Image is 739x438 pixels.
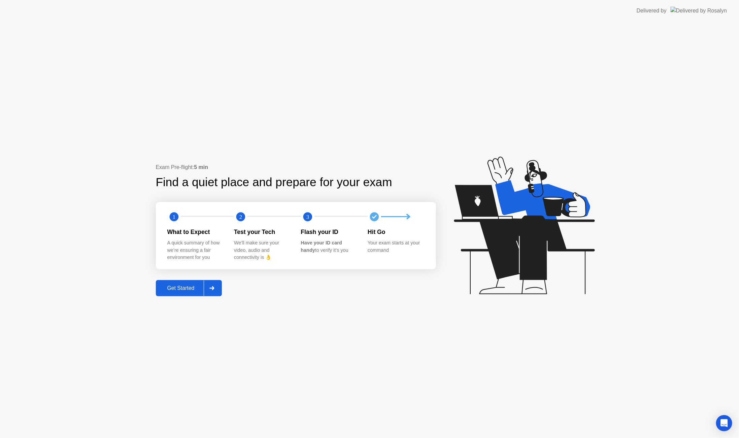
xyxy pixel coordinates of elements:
div: to verify it’s you [301,239,357,254]
div: What to Expect [167,228,224,236]
div: Your exam starts at your command [368,239,424,254]
button: Get Started [156,280,222,296]
div: Test your Tech [234,228,290,236]
div: Find a quiet place and prepare for your exam [156,173,393,191]
div: Exam Pre-flight: [156,163,436,171]
div: Get Started [158,285,204,291]
b: Have your ID card handy [301,240,342,253]
text: 1 [172,213,175,220]
div: Hit Go [368,228,424,236]
img: Delivered by Rosalyn [671,7,727,14]
div: Flash your ID [301,228,357,236]
b: 5 min [194,164,208,170]
text: 3 [306,213,309,220]
div: A quick summary of how we’re ensuring a fair environment for you [167,239,224,261]
div: We’ll make sure your video, audio and connectivity is 👌 [234,239,290,261]
div: Open Intercom Messenger [716,415,732,431]
text: 2 [239,213,242,220]
div: Delivered by [637,7,667,15]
